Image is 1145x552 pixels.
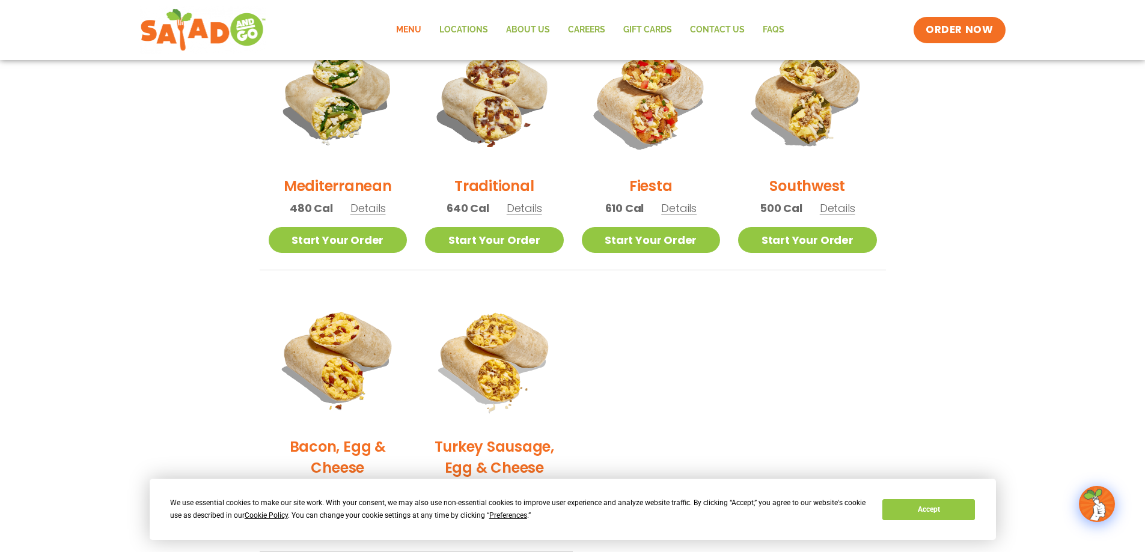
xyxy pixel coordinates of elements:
[738,227,877,253] a: Start Your Order
[387,16,793,44] nav: Menu
[559,16,614,44] a: Careers
[269,227,408,253] a: Start Your Order
[454,175,534,196] h2: Traditional
[605,200,644,216] span: 610 Cal
[430,16,497,44] a: Locations
[882,499,975,520] button: Accept
[760,200,802,216] span: 500 Cal
[447,200,489,216] span: 640 Cal
[245,511,288,520] span: Cookie Policy
[497,16,559,44] a: About Us
[754,16,793,44] a: FAQs
[350,201,386,216] span: Details
[507,201,542,216] span: Details
[170,497,868,522] div: We use essential cookies to make our site work. With your consent, we may also use non-essential ...
[387,16,430,44] a: Menu
[489,511,527,520] span: Preferences
[290,200,333,216] span: 480 Cal
[661,201,697,216] span: Details
[769,175,845,196] h2: Southwest
[150,479,996,540] div: Cookie Consent Prompt
[269,436,408,478] h2: Bacon, Egg & Cheese
[425,227,564,253] a: Start Your Order
[284,175,392,196] h2: Mediterranean
[582,28,721,166] img: Product photo for Fiesta
[425,288,564,427] img: Product photo for Turkey Sausage, Egg & Cheese
[914,17,1005,43] a: ORDER NOW
[614,16,681,44] a: GIFT CARDS
[629,175,673,196] h2: Fiesta
[425,28,564,166] img: Product photo for Traditional
[926,23,993,37] span: ORDER NOW
[269,288,408,427] img: Product photo for Bacon, Egg & Cheese
[738,28,877,166] img: Product photo for Southwest
[140,6,267,54] img: new-SAG-logo-768×292
[269,28,408,166] img: Product photo for Mediterranean Breakfast Burrito
[1080,487,1114,521] img: wpChatIcon
[820,201,855,216] span: Details
[582,227,721,253] a: Start Your Order
[681,16,754,44] a: Contact Us
[425,436,564,478] h2: Turkey Sausage, Egg & Cheese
